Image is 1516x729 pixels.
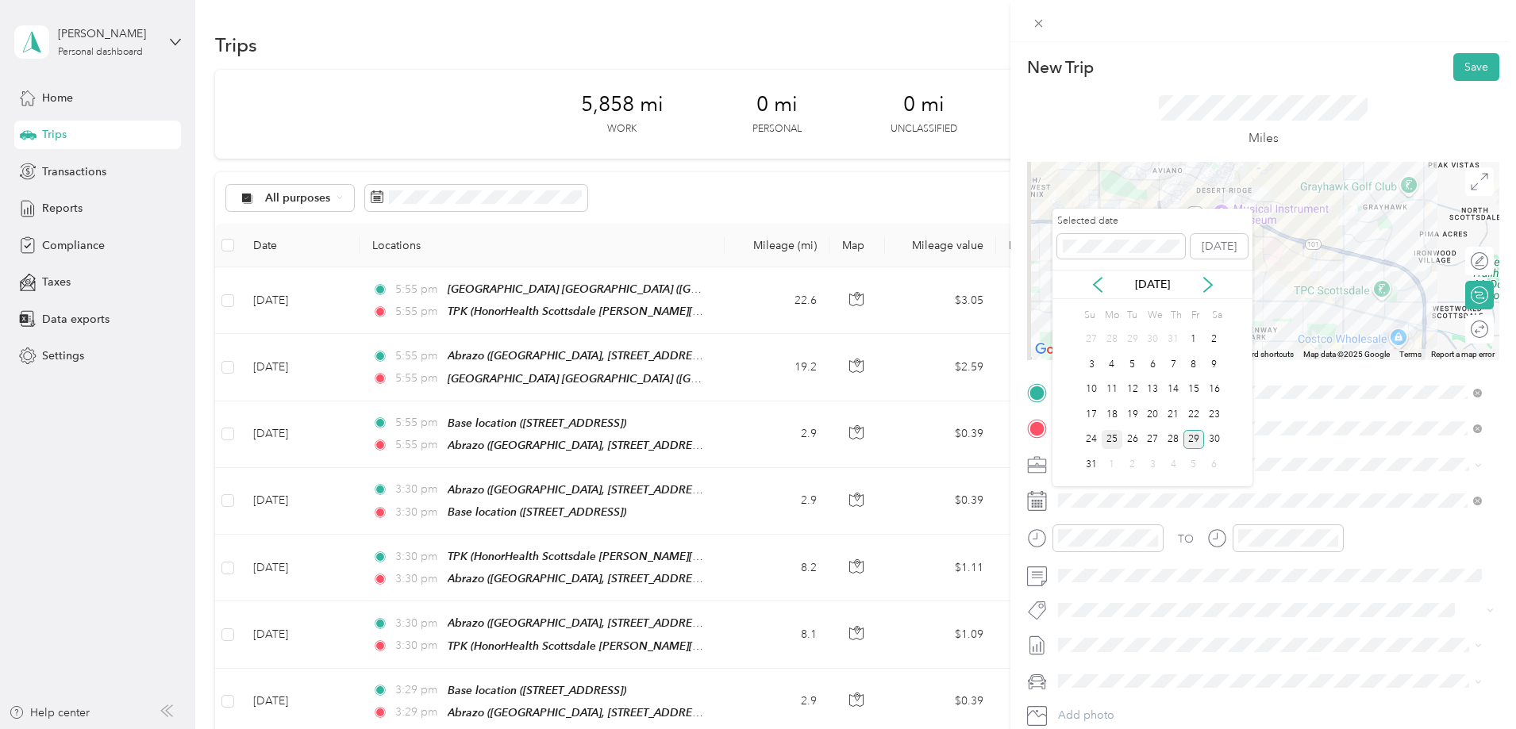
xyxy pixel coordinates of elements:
[1178,531,1194,547] div: TO
[1142,330,1163,350] div: 30
[1122,405,1143,424] div: 19
[1204,330,1225,350] div: 2
[1119,276,1186,293] p: [DATE]
[1183,430,1204,450] div: 29
[1081,305,1096,327] div: Su
[1081,355,1102,374] div: 3
[1102,305,1119,327] div: Mo
[1225,349,1294,360] button: Keyboard shortcuts
[1453,53,1499,81] button: Save
[1057,214,1185,228] label: Selected date
[1142,405,1163,424] div: 20
[1145,305,1163,327] div: We
[1210,305,1225,327] div: Sa
[1183,380,1204,400] div: 15
[1102,455,1122,474] div: 1
[1122,380,1143,400] div: 12
[1125,305,1140,327] div: Tu
[1163,405,1183,424] div: 21
[1122,455,1143,474] div: 2
[1081,380,1102,400] div: 10
[1163,330,1183,350] div: 31
[1163,455,1183,474] div: 4
[1142,455,1163,474] div: 3
[1183,330,1204,350] div: 1
[1163,430,1183,450] div: 28
[1163,355,1183,374] div: 7
[1081,455,1102,474] div: 31
[1163,380,1183,400] div: 14
[1191,234,1248,259] button: [DATE]
[1081,405,1102,424] div: 17
[1052,704,1499,727] button: Add photo
[1303,350,1390,359] span: Map data ©2025 Google
[1122,330,1143,350] div: 29
[1431,350,1495,359] a: Report a map error
[1204,455,1225,474] div: 6
[1204,405,1225,424] div: 23
[1204,430,1225,450] div: 30
[1122,430,1143,450] div: 26
[1427,640,1516,729] iframe: Everlance-gr Chat Button Frame
[1142,355,1163,374] div: 6
[1102,405,1122,424] div: 18
[1102,330,1122,350] div: 28
[1142,380,1163,400] div: 13
[1204,380,1225,400] div: 16
[1122,355,1143,374] div: 5
[1183,405,1204,424] div: 22
[1102,430,1122,450] div: 25
[1183,355,1204,374] div: 8
[1081,430,1102,450] div: 24
[1399,350,1422,359] a: Terms (opens in new tab)
[1081,330,1102,350] div: 27
[1102,355,1122,374] div: 4
[1168,305,1183,327] div: Th
[1142,430,1163,450] div: 27
[1249,129,1279,148] p: Miles
[1031,340,1083,360] a: Open this area in Google Maps (opens a new window)
[1204,355,1225,374] div: 9
[1183,455,1204,474] div: 5
[1189,305,1204,327] div: Fr
[1031,340,1083,360] img: Google
[1027,56,1094,79] p: New Trip
[1102,380,1122,400] div: 11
